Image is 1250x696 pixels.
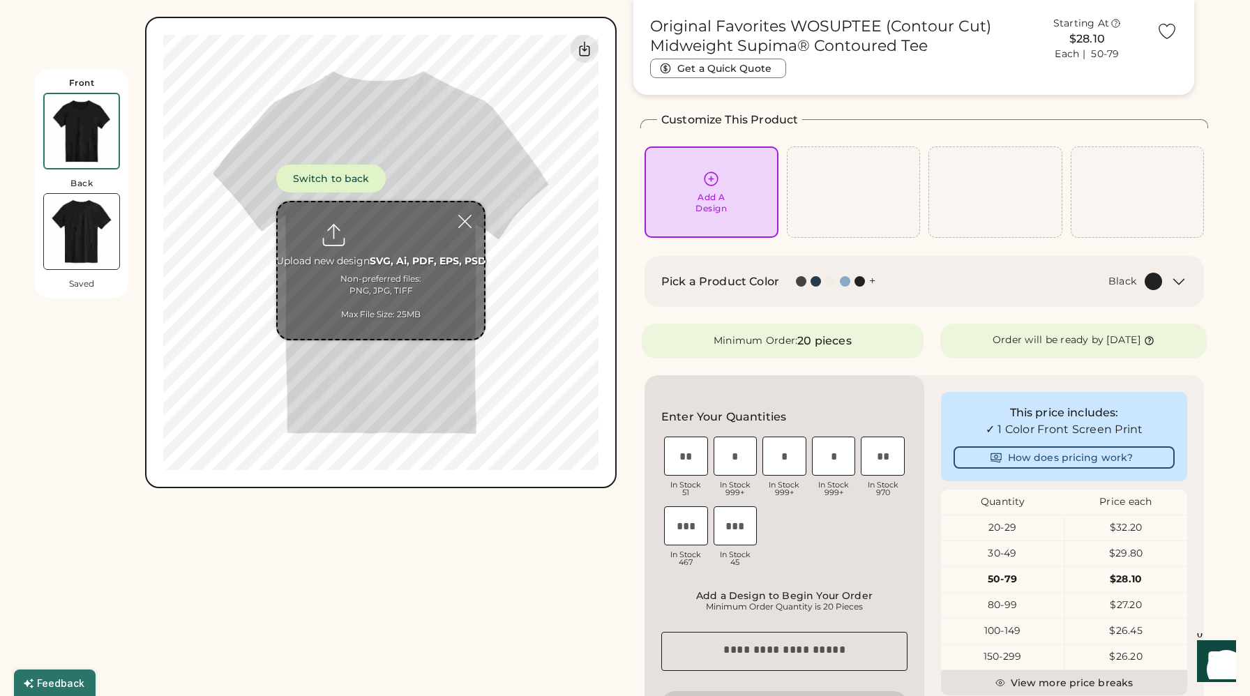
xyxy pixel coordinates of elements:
h2: Customize This Product [661,112,798,128]
h2: Pick a Product Color [661,273,779,290]
div: 50-79 [941,573,1064,587]
div: Upload new design [276,255,486,268]
div: $26.45 [1064,624,1187,638]
div: In Stock 999+ [714,481,758,497]
div: Add a Design to Begin Your Order [665,590,903,601]
div: [DATE] [1106,333,1140,347]
div: In Stock 970 [861,481,905,497]
div: In Stock 45 [714,551,758,566]
button: View more price breaks [941,670,1187,695]
div: Starting At [1053,17,1110,31]
button: Switch to back [276,165,386,192]
img: Original Favorites WOSUPTEE Black Back Thumbnail [44,194,119,269]
div: 80-99 [941,598,1064,612]
div: 20-29 [941,521,1064,535]
div: + [869,273,875,289]
div: Order will be ready by [993,333,1104,347]
div: Back [70,178,93,189]
div: Download Front Mockup [571,35,598,63]
div: In Stock 999+ [762,481,806,497]
div: $32.20 [1064,521,1187,535]
div: Saved [69,278,94,289]
img: Original Favorites WOSUPTEE Black Front Thumbnail [45,94,119,168]
div: $28.10 [1064,573,1187,587]
div: Price each [1064,495,1188,509]
div: $27.20 [1064,598,1187,612]
div: $29.80 [1064,547,1187,561]
h1: Original Favorites WOSUPTEE (Contour Cut) Midweight Supima® Contoured Tee [650,17,1018,56]
iframe: Front Chat [1184,633,1244,693]
h2: Enter Your Quantities [661,409,786,425]
button: How does pricing work? [954,446,1175,469]
div: Black [1108,275,1136,289]
div: $28.10 [1026,31,1148,47]
div: Front [69,77,95,89]
div: 30-49 [941,547,1064,561]
div: This price includes: [954,404,1175,421]
div: $26.20 [1064,650,1187,664]
div: In Stock 51 [664,481,708,497]
div: 150-299 [941,650,1064,664]
div: Minimum Order: [714,334,798,348]
div: In Stock 999+ [812,481,856,497]
strong: SVG, Ai, PDF, EPS, PSD [370,255,486,267]
div: In Stock 467 [664,551,708,566]
div: 20 pieces [797,333,851,349]
div: Quantity [941,495,1064,509]
div: Minimum Order Quantity is 20 Pieces [665,601,903,612]
div: ✓ 1 Color Front Screen Print [954,421,1175,438]
div: Add A Design [695,192,727,214]
button: Get a Quick Quote [650,59,786,78]
div: Each | 50-79 [1055,47,1119,61]
div: 100-149 [941,624,1064,638]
